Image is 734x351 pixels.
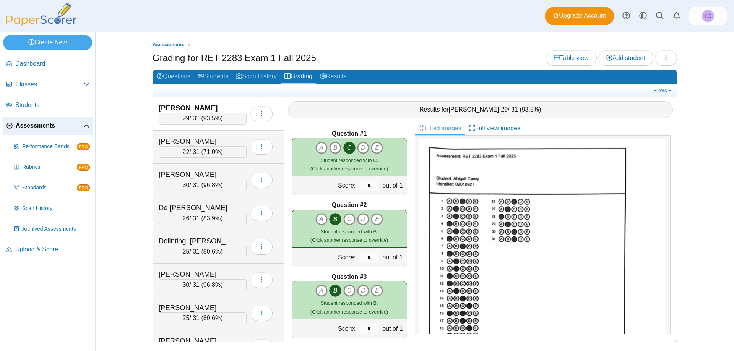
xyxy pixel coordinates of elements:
[22,225,90,233] span: Archived Assessments
[371,142,383,154] i: E
[183,149,190,155] span: 22
[3,21,80,27] a: PaperScorer
[315,285,328,297] i: A
[203,248,221,255] span: 80.6%
[357,142,369,154] i: D
[3,55,93,73] a: Dashboard
[194,70,232,84] a: Students
[159,312,247,324] div: / 31 ( )
[159,279,247,291] div: / 31 ( )
[159,336,235,346] div: [PERSON_NAME]
[159,213,247,224] div: / 31 ( )
[3,3,80,26] img: PaperScorer
[159,136,235,146] div: [PERSON_NAME]
[501,106,508,113] span: 29
[522,106,539,113] span: 93.5%
[329,213,341,225] i: B
[606,55,645,61] span: Add student
[380,319,406,338] div: out of 1
[281,70,316,84] a: Grading
[203,315,221,321] span: 80.6%
[3,117,93,135] a: Assessments
[3,76,93,94] a: Classes
[553,11,606,20] span: Upgrade Account
[292,176,358,195] div: Score:
[332,129,367,138] b: Question #1
[183,115,190,121] span: 29
[329,142,341,154] i: B
[159,113,247,124] div: / 31 ( )
[15,60,90,68] span: Dashboard
[15,80,84,89] span: Classes
[11,199,93,218] a: Scan History
[357,213,369,225] i: D
[183,315,190,321] span: 25
[321,229,378,235] span: Student responded with B.
[183,215,190,222] span: 26
[371,285,383,297] i: E
[232,70,281,84] a: Scan History
[316,70,350,84] a: Results
[554,55,589,61] span: Table view
[546,50,597,66] a: Table view
[380,248,406,267] div: out of 1
[651,87,675,94] a: Filters
[545,7,614,25] a: Upgrade Account
[288,101,673,118] div: Results for - / 31 ( )
[310,229,388,243] small: (Click another response to override)
[159,236,235,246] div: Dolinting, [PERSON_NAME]
[3,35,92,50] a: Create New
[159,103,235,113] div: [PERSON_NAME]
[183,248,190,255] span: 25
[22,184,77,192] span: Standards
[329,285,341,297] i: B
[3,241,93,259] a: Upload & Score
[668,8,685,24] a: Alerts
[203,215,221,222] span: 83.9%
[159,146,247,158] div: / 31 ( )
[15,245,90,254] span: Upload & Score
[159,303,235,313] div: [PERSON_NAME]
[315,213,328,225] i: A
[159,180,247,191] div: / 31 ( )
[22,205,90,212] span: Scan History
[705,13,711,19] span: Leah Carlson
[203,281,221,288] span: 96.8%
[11,137,93,156] a: Performance Bands PRO
[321,300,378,306] span: Student responded with B.
[159,203,235,213] div: De [PERSON_NAME]
[11,179,93,197] a: Standards PRO
[159,170,235,180] div: [PERSON_NAME]
[332,201,367,209] b: Question #2
[183,281,190,288] span: 30
[77,143,90,150] span: PRO
[343,213,356,225] i: C
[292,248,358,267] div: Score:
[203,182,221,188] span: 96.8%
[343,142,356,154] i: C
[16,121,83,130] span: Assessments
[3,96,93,115] a: Students
[11,220,93,238] a: Archived Assessments
[315,142,328,154] i: A
[320,157,378,163] span: Student responded with C.
[159,269,235,279] div: [PERSON_NAME]
[11,158,93,176] a: Rubrics PRO
[702,10,714,22] span: Leah Carlson
[357,285,369,297] i: D
[310,157,388,171] small: (Click another response to override)
[153,70,194,84] a: Questions
[415,122,465,135] a: Fitted images
[292,319,358,338] div: Score:
[183,182,190,188] span: 30
[22,163,77,171] span: Rubrics
[77,184,90,191] span: PRO
[343,285,356,297] i: C
[203,115,221,121] span: 93.5%
[465,122,524,135] a: Full view images
[598,50,653,66] a: Add student
[151,40,187,50] a: Assessments
[15,101,90,109] span: Students
[153,52,316,65] h1: Grading for RET 2283 Exam 1 Fall 2025
[203,149,221,155] span: 71.0%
